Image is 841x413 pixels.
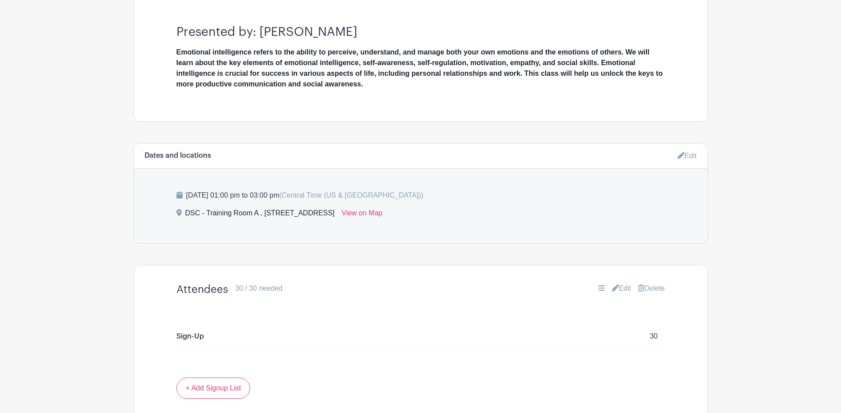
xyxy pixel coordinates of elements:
p: 30 [650,331,658,342]
a: Edit [677,148,697,163]
a: Delete [638,283,665,294]
div: DSC - Training Room A , [STREET_ADDRESS] [185,208,335,222]
h6: Dates and locations [145,152,211,160]
p: [DATE] 01:00 pm to 03:00 pm [176,190,665,201]
span: (Central Time (US & [GEOGRAPHIC_DATA])) [279,191,423,199]
h4: Attendees [176,283,228,296]
a: + Add Signup List [176,378,250,399]
div: 30 / 30 needed [235,283,283,294]
strong: Emotional intelligence refers to the ability to perceive, understand, and manage both your own em... [176,48,663,88]
a: View on Map [342,208,383,222]
p: Sign-Up [176,331,204,342]
h3: Presented by: [PERSON_NAME] [176,18,665,40]
a: Edit [612,283,631,294]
